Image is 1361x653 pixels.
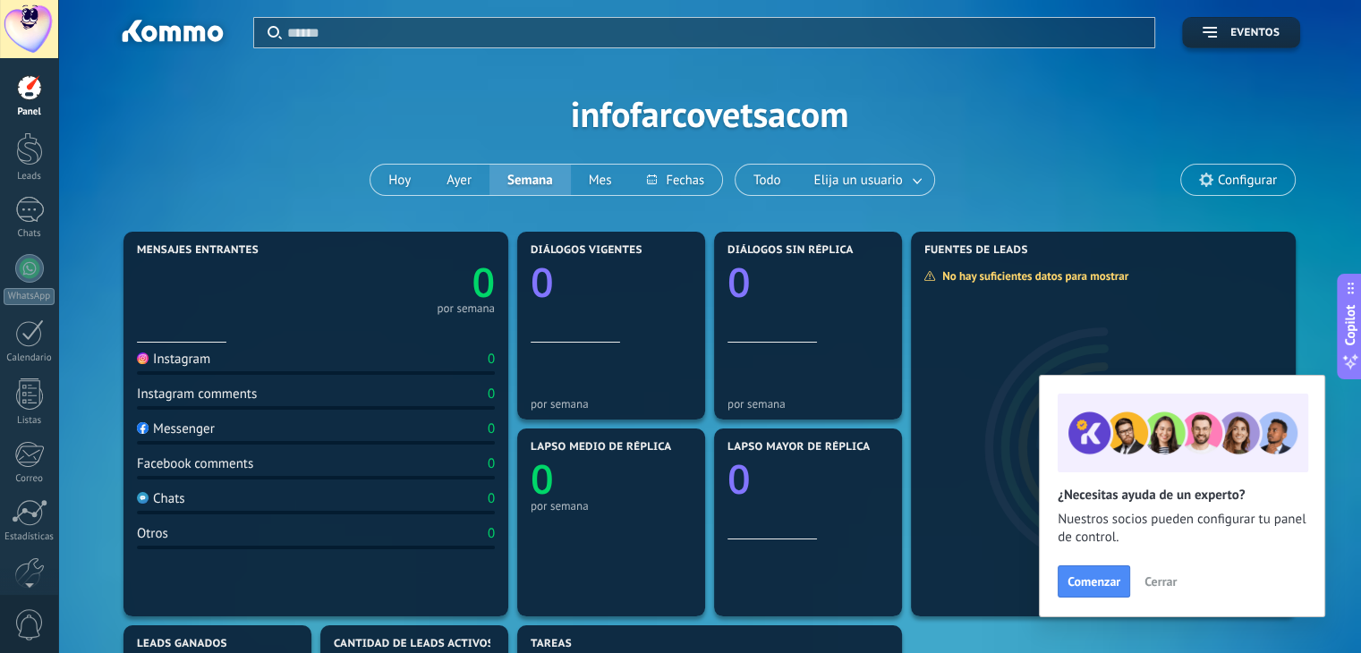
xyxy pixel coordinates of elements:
[137,525,168,542] div: Otros
[472,255,495,310] text: 0
[316,255,495,310] a: 0
[736,165,799,195] button: Todo
[1068,575,1120,588] span: Comenzar
[531,397,692,411] div: por semana
[727,452,751,506] text: 0
[4,106,55,118] div: Panel
[531,441,672,454] span: Lapso medio de réplica
[489,165,571,195] button: Semana
[137,244,259,257] span: Mensajes entrantes
[1058,511,1306,547] span: Nuestros socios pueden configurar tu panel de control.
[370,165,429,195] button: Hoy
[137,352,149,364] img: Instagram
[4,288,55,305] div: WhatsApp
[1341,305,1359,346] span: Copilot
[531,244,642,257] span: Diálogos vigentes
[531,499,692,513] div: por semana
[4,473,55,485] div: Correo
[1182,17,1300,48] button: Eventos
[531,452,554,506] text: 0
[488,351,495,368] div: 0
[1218,173,1277,188] span: Configurar
[137,455,253,472] div: Facebook comments
[1058,487,1306,504] h2: ¿Necesitas ayuda de un experto?
[137,422,149,434] img: Messenger
[924,244,1028,257] span: Fuentes de leads
[4,415,55,427] div: Listas
[488,525,495,542] div: 0
[137,492,149,504] img: Chats
[727,397,889,411] div: por semana
[1058,565,1130,598] button: Comenzar
[4,171,55,182] div: Leads
[4,531,55,543] div: Estadísticas
[488,455,495,472] div: 0
[1136,568,1185,595] button: Cerrar
[1144,575,1177,588] span: Cerrar
[571,165,630,195] button: Mes
[429,165,489,195] button: Ayer
[488,420,495,437] div: 0
[137,386,257,403] div: Instagram comments
[4,352,55,364] div: Calendario
[137,638,227,650] span: Leads ganados
[531,638,572,650] span: Tareas
[137,351,210,368] div: Instagram
[488,490,495,507] div: 0
[531,255,554,310] text: 0
[727,441,870,454] span: Lapso mayor de réplica
[488,386,495,403] div: 0
[629,165,721,195] button: Fechas
[923,268,1141,284] div: No hay suficientes datos para mostrar
[799,165,934,195] button: Elija un usuario
[4,228,55,240] div: Chats
[334,638,494,650] span: Cantidad de leads activos
[811,168,906,192] span: Elija un usuario
[727,244,854,257] span: Diálogos sin réplica
[727,255,751,310] text: 0
[437,304,495,313] div: por semana
[1230,27,1280,39] span: Eventos
[137,420,215,437] div: Messenger
[137,490,185,507] div: Chats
